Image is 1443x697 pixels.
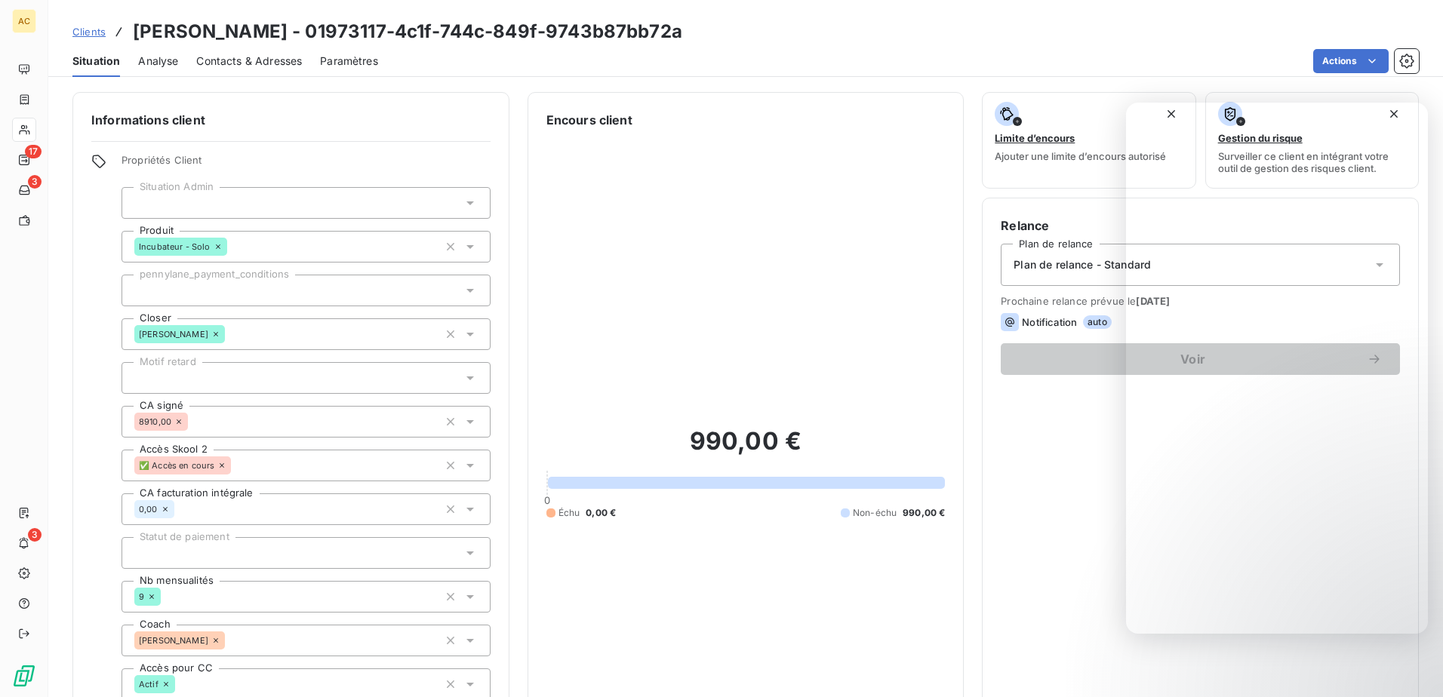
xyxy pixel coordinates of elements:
[1022,316,1077,328] span: Notification
[995,150,1166,162] span: Ajouter une limite d’encours autorisé
[133,18,682,45] h3: [PERSON_NAME] - 01973117-4c1f-744c-849f-9743b87bb72a
[12,9,36,33] div: AC
[544,494,550,506] span: 0
[139,330,208,339] span: [PERSON_NAME]
[1392,646,1428,682] iframe: Intercom live chat
[134,284,146,297] input: Ajouter une valeur
[139,242,211,251] span: Incubateur - Solo
[28,528,42,542] span: 3
[546,426,946,471] h2: 990,00 €
[995,132,1075,144] span: Limite d’encours
[139,461,214,470] span: ✅ Accès en cours
[175,677,187,691] input: Ajouter une valeur
[225,634,237,647] input: Ajouter une valeur
[28,175,42,189] span: 3
[853,506,897,520] span: Non-échu
[227,240,239,253] input: Ajouter une valeur
[138,54,178,69] span: Analyse
[134,371,146,385] input: Ajouter une valeur
[91,111,491,129] h6: Informations client
[72,24,106,39] a: Clients
[72,54,120,69] span: Situation
[134,546,146,560] input: Ajouter une valeur
[1083,315,1112,329] span: auto
[225,327,237,341] input: Ajouter une valeur
[188,415,200,428] input: Ajouter une valeur
[161,590,173,603] input: Ajouter une valeur
[174,502,186,516] input: Ajouter une valeur
[25,145,42,158] span: 17
[139,592,144,601] span: 9
[134,196,146,210] input: Ajouter une valeur
[1313,49,1389,73] button: Actions
[139,417,171,426] span: 8910,00
[546,111,632,129] h6: Encours client
[231,459,243,472] input: Ajouter une valeur
[196,54,302,69] span: Contacts & Adresses
[982,92,1195,189] button: Limite d’encoursAjouter une limite d’encours autorisé
[1001,343,1400,375] button: Voir
[1019,353,1367,365] span: Voir
[139,505,158,514] span: 0,00
[903,506,945,520] span: 990,00 €
[1205,92,1419,189] button: Gestion du risqueSurveiller ce client en intégrant votre outil de gestion des risques client.
[586,506,616,520] span: 0,00 €
[1001,295,1400,307] span: Prochaine relance prévue le
[122,154,491,175] span: Propriétés Client
[558,506,580,520] span: Échu
[139,636,208,645] span: [PERSON_NAME]
[1014,257,1151,272] span: Plan de relance - Standard
[12,664,36,688] img: Logo LeanPay
[1126,103,1428,634] iframe: Intercom live chat
[1001,216,1400,235] h6: Relance
[139,680,158,689] span: Actif
[72,26,106,38] span: Clients
[320,54,378,69] span: Paramètres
